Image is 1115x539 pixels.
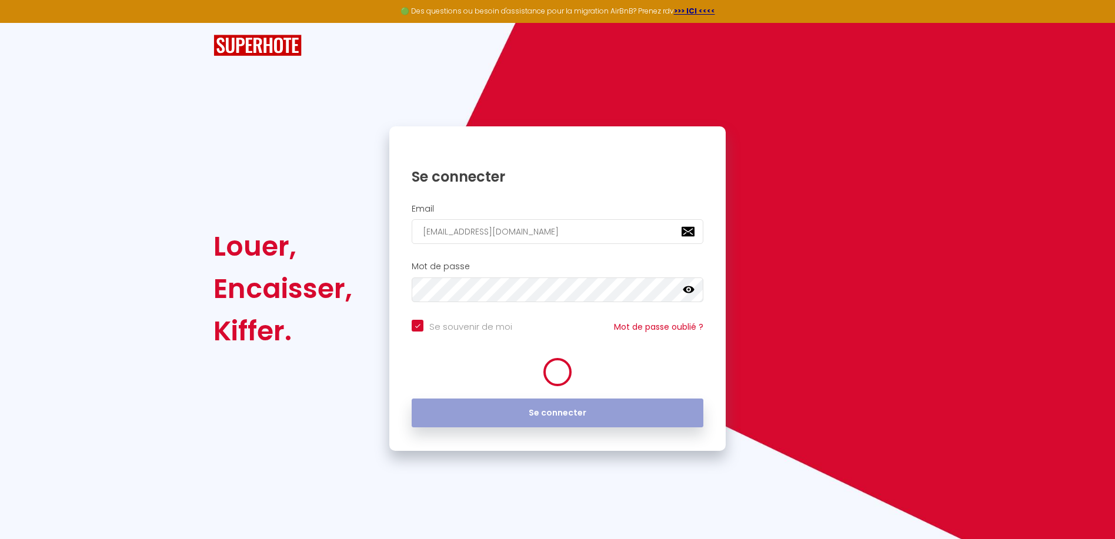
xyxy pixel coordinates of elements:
input: Ton Email [412,219,703,244]
a: >>> ICI <<<< [674,6,715,16]
h2: Email [412,204,703,214]
img: SuperHote logo [213,35,302,56]
div: Louer, [213,225,352,267]
div: Encaisser, [213,267,352,310]
button: Se connecter [412,399,703,428]
h2: Mot de passe [412,262,703,272]
h1: Se connecter [412,168,703,186]
a: Mot de passe oublié ? [614,321,703,333]
div: Kiffer. [213,310,352,352]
